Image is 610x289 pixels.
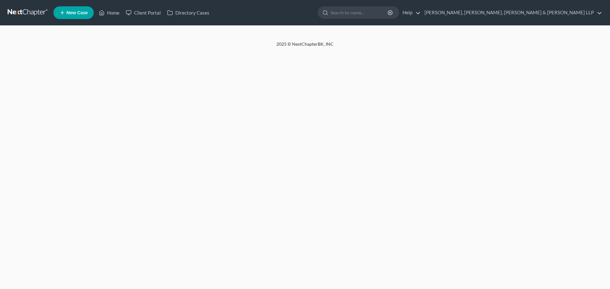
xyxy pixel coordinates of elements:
[96,7,123,18] a: Home
[399,7,421,18] a: Help
[66,10,88,15] span: New Case
[421,7,602,18] a: [PERSON_NAME], [PERSON_NAME], [PERSON_NAME] & [PERSON_NAME] LLP
[330,7,389,18] input: Search by name...
[124,41,486,52] div: 2025 © NextChapterBK, INC
[123,7,164,18] a: Client Portal
[164,7,213,18] a: Directory Cases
